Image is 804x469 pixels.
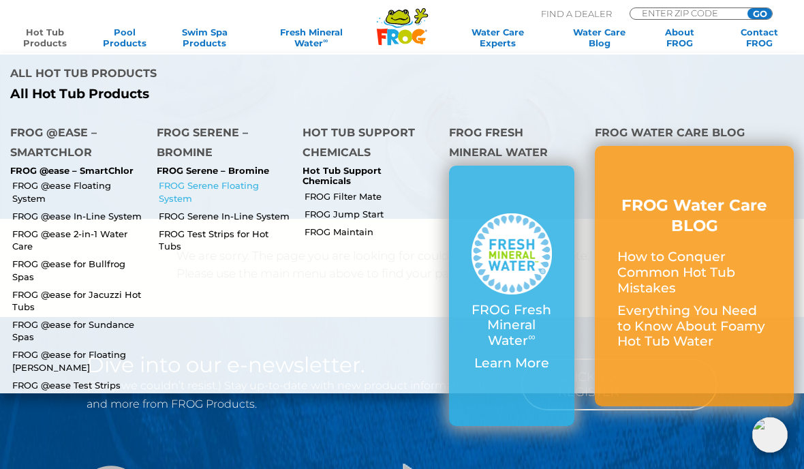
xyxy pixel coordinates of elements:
[12,228,146,252] a: FROG @ease 2-in-1 Water Care
[747,8,772,19] input: GO
[12,210,146,222] a: FROG @ease In-Line System
[174,27,236,48] a: Swim SpaProducts
[617,196,771,237] h3: FROG Water Care BLOG
[93,27,155,48] a: PoolProducts
[528,331,535,343] sup: ∞
[445,27,551,48] a: Water CareExperts
[87,376,503,413] p: (Sorry, we couldn’t resist.) Stay up-to-date with new product information, tips and more from FRO...
[640,8,732,18] input: Zip Code Form
[471,356,553,372] p: Learn More
[305,190,439,202] a: FROG Filter Mate
[253,27,369,48] a: Fresh MineralWater∞
[12,258,146,282] a: FROG @ease for Bullfrog Spas
[471,303,553,349] p: FROG Fresh Mineral Water
[449,123,575,166] h4: FROG Fresh Mineral Water
[617,196,771,357] a: FROG Water Care BLOG How to Conquer Common Hot Tub Mistakes Everything You Need to Know About Foa...
[323,37,328,44] sup: ∞
[649,27,711,48] a: AboutFROG
[157,166,283,177] p: FROG Serene – Bromine
[568,27,630,48] a: Water CareBlog
[12,318,146,343] a: FROG @ease for Sundance Spas
[12,179,146,204] a: FROG @ease Floating System
[617,249,771,296] p: How to Conquer Common Hot Tub Mistakes
[595,123,794,146] h4: FROG Water Care Blog
[10,87,392,102] a: All Hot Tub Products
[159,210,293,222] a: FROG Serene In-Line System
[159,179,293,204] a: FROG Serene Floating System
[12,288,146,313] a: FROG @ease for Jacuzzi Hot Tubs
[12,379,146,391] a: FROG @ease Test Strips
[10,123,136,166] h4: FROG @ease – SmartChlor
[728,27,790,48] a: ContactFROG
[12,348,146,373] a: FROG @ease for Floating [PERSON_NAME]
[752,417,788,453] img: openIcon
[617,303,771,350] p: Everything You Need to Know About Foamy Hot Tub Water
[471,213,553,378] a: FROG Fresh Mineral Water∞ Learn More
[14,27,76,48] a: Hot TubProducts
[10,166,136,177] p: FROG @ease – SmartChlor
[10,63,392,87] h4: All Hot Tub Products
[159,228,293,252] a: FROG Test Strips for Hot Tubs
[157,123,283,166] h4: FROG Serene – Bromine
[541,7,612,20] p: Find A Dealer
[303,166,429,187] p: Hot Tub Support Chemicals
[303,123,429,166] h4: Hot Tub Support Chemicals
[305,226,439,238] a: FROG Maintain
[305,208,439,220] a: FROG Jump Start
